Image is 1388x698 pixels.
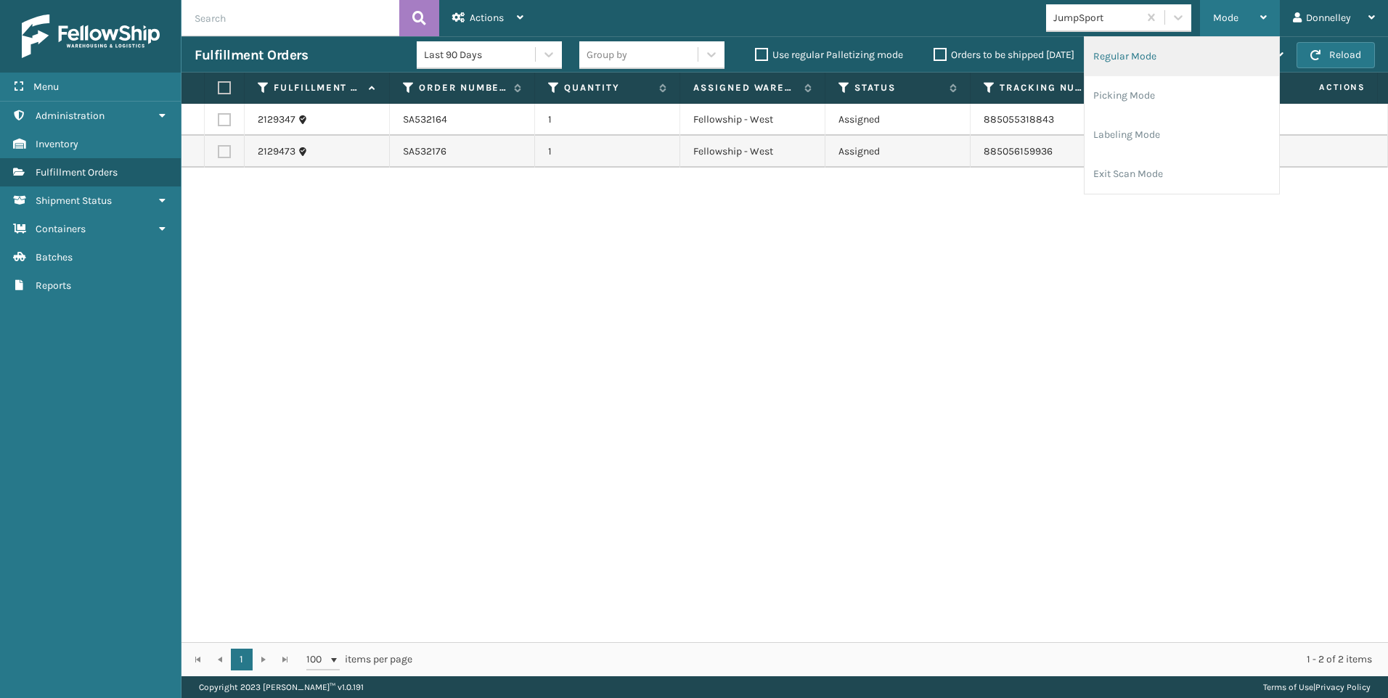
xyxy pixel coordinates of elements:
[36,279,71,292] span: Reports
[680,104,825,136] td: Fellowship - West
[36,110,105,122] span: Administration
[587,47,627,62] div: Group by
[470,12,504,24] span: Actions
[22,15,160,58] img: logo
[433,652,1372,667] div: 1 - 2 of 2 items
[258,112,295,127] a: 2129347
[984,145,1053,157] a: 885056159936
[564,81,652,94] label: Quantity
[934,49,1074,61] label: Orders to be shipped [DATE]
[854,81,942,94] label: Status
[825,104,971,136] td: Assigned
[36,166,118,178] span: Fulfillment Orders
[36,194,112,207] span: Shipment Status
[424,47,536,62] div: Last 90 Days
[390,104,535,136] td: SA532164
[274,81,362,94] label: Fulfillment Order Id
[1263,682,1313,692] a: Terms of Use
[36,138,78,150] span: Inventory
[36,223,86,235] span: Containers
[36,251,73,263] span: Batches
[1053,10,1140,25] div: JumpSport
[535,104,680,136] td: 1
[419,81,507,94] label: Order Number
[693,81,797,94] label: Assigned Warehouse
[1000,81,1087,94] label: Tracking Number
[231,649,253,670] a: 1
[1273,75,1374,99] span: Actions
[1213,12,1238,24] span: Mode
[306,652,328,667] span: 100
[1085,76,1279,115] li: Picking Mode
[680,136,825,168] td: Fellowship - West
[258,144,295,159] a: 2129473
[1315,682,1371,692] a: Privacy Policy
[984,113,1054,126] a: 885055318843
[195,46,308,64] h3: Fulfillment Orders
[1263,676,1371,698] div: |
[1085,115,1279,155] li: Labeling Mode
[390,136,535,168] td: SA532176
[33,81,59,93] span: Menu
[1085,37,1279,76] li: Regular Mode
[306,649,412,670] span: items per page
[755,49,903,61] label: Use regular Palletizing mode
[199,676,364,698] p: Copyright 2023 [PERSON_NAME]™ v 1.0.191
[535,136,680,168] td: 1
[825,136,971,168] td: Assigned
[1297,42,1375,68] button: Reload
[1085,155,1279,194] li: Exit Scan Mode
